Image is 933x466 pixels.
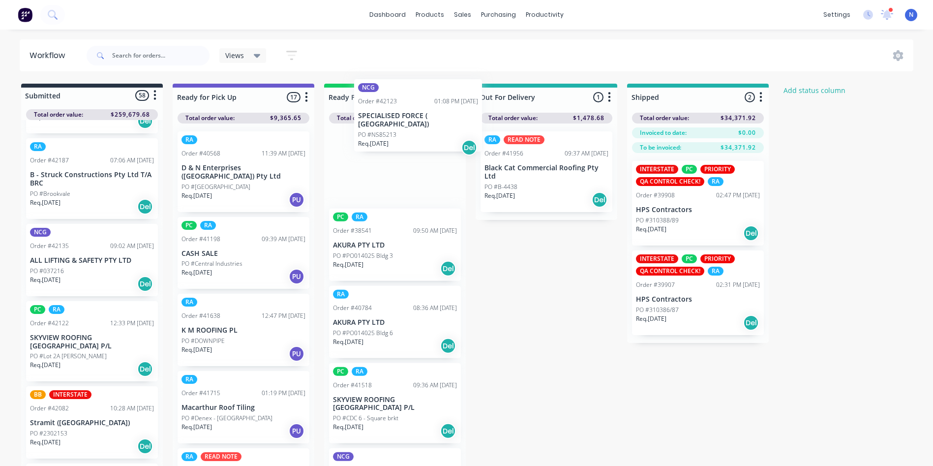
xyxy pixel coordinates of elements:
span: $9,365.65 [270,114,301,123]
span: Total order value: [488,114,538,123]
input: Enter column name… [632,92,728,102]
span: Total order value: [34,110,83,119]
span: $34,371.92 [721,114,756,123]
span: To be invoiced: [640,143,681,152]
input: Search for orders... [112,46,210,65]
span: 17 [287,92,301,102]
span: $1,478.68 [573,114,604,123]
span: Total order value: [185,114,235,123]
span: 2 [745,92,755,102]
div: sales [449,7,476,22]
span: $24,487.58 [418,114,453,123]
span: Total order value: [640,114,689,123]
a: dashboard [364,7,411,22]
span: Views [225,50,244,61]
input: Enter column name… [177,92,274,102]
span: 13 [438,92,452,102]
div: settings [818,7,855,22]
span: $259,679.68 [111,110,150,119]
span: N [909,10,913,19]
div: Submitted [23,91,60,101]
span: Total order value: [337,114,386,123]
input: Enter column name… [480,92,577,102]
span: $34,371.92 [721,143,756,152]
button: Add status column [779,84,851,97]
span: 58 [135,90,149,100]
input: Enter column name… [329,92,425,102]
span: Invoiced to date: [640,128,687,137]
span: 1 [593,92,603,102]
img: Factory [18,7,32,22]
div: products [411,7,449,22]
div: Workflow [30,50,70,62]
span: $0.00 [738,128,756,137]
div: purchasing [476,7,521,22]
div: productivity [521,7,569,22]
